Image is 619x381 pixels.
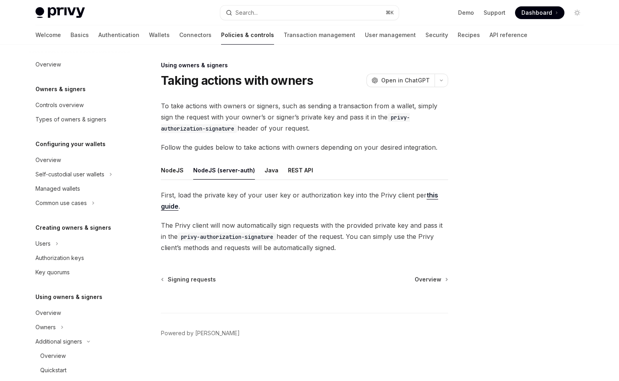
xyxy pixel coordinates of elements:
div: Overview [35,308,61,318]
span: Signing requests [168,275,216,283]
h5: Configuring your wallets [35,139,106,149]
a: Overview [29,306,131,320]
code: privy-authorization-signature [178,233,276,241]
button: REST API [288,161,313,180]
button: NodeJS (server-auth) [193,161,255,180]
button: NodeJS [161,161,184,180]
a: Overview [29,57,131,72]
div: Types of owners & signers [35,115,106,124]
div: Additional signers [35,337,82,346]
span: Open in ChatGPT [381,76,430,84]
span: The Privy client will now automatically sign requests with the provided private key and pass it i... [161,220,448,253]
span: ⌘ K [386,10,394,16]
span: First, load the private key of your user key or authorization key into the Privy client per . [161,190,448,212]
span: Dashboard [521,9,552,17]
a: Support [484,9,505,17]
a: Demo [458,9,474,17]
a: Managed wallets [29,182,131,196]
div: Key quorums [35,268,70,277]
div: Quickstart [40,365,67,375]
a: User management [365,25,416,45]
a: Recipes [458,25,480,45]
a: Connectors [179,25,212,45]
a: Quickstart [29,363,131,377]
h5: Creating owners & signers [35,223,111,233]
div: Authorization keys [35,253,84,263]
h5: Owners & signers [35,84,86,94]
button: Toggle Owners section [29,320,131,334]
a: Key quorums [29,265,131,279]
a: Signing requests [162,275,216,283]
button: Toggle dark mode [571,6,584,19]
a: Overview [29,153,131,167]
button: Toggle Additional signers section [29,334,131,349]
div: Users [35,239,51,248]
span: Follow the guides below to take actions with owners depending on your desired integration. [161,142,448,153]
div: Self-custodial user wallets [35,170,104,179]
a: Powered by [PERSON_NAME] [161,329,240,337]
button: Toggle Self-custodial user wallets section [29,167,131,182]
a: Security [425,25,448,45]
h5: Using owners & signers [35,292,102,302]
a: Types of owners & signers [29,112,131,127]
a: Overview [415,275,447,283]
div: Common use cases [35,198,87,208]
button: Java [264,161,278,180]
button: Open in ChatGPT [366,74,435,87]
a: Welcome [35,25,61,45]
div: Overview [35,60,61,69]
div: Overview [40,351,66,361]
a: Wallets [149,25,170,45]
div: Search... [235,8,258,18]
a: Authentication [98,25,139,45]
h1: Taking actions with owners [161,73,313,88]
a: Transaction management [284,25,355,45]
div: Controls overview [35,100,84,110]
a: Overview [29,349,131,363]
div: Owners [35,322,56,332]
img: light logo [35,7,85,18]
div: Overview [35,155,61,165]
button: Toggle Users section [29,236,131,251]
a: Basics [71,25,89,45]
button: Toggle Common use cases section [29,196,131,210]
a: Dashboard [515,6,564,19]
a: Authorization keys [29,251,131,265]
a: Policies & controls [221,25,274,45]
button: Open search [220,6,399,20]
span: Overview [415,275,441,283]
div: Managed wallets [35,184,80,193]
span: To take actions with owners or signers, such as sending a transaction from a wallet, simply sign ... [161,100,448,134]
a: Controls overview [29,98,131,112]
div: Using owners & signers [161,61,448,69]
a: API reference [490,25,527,45]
